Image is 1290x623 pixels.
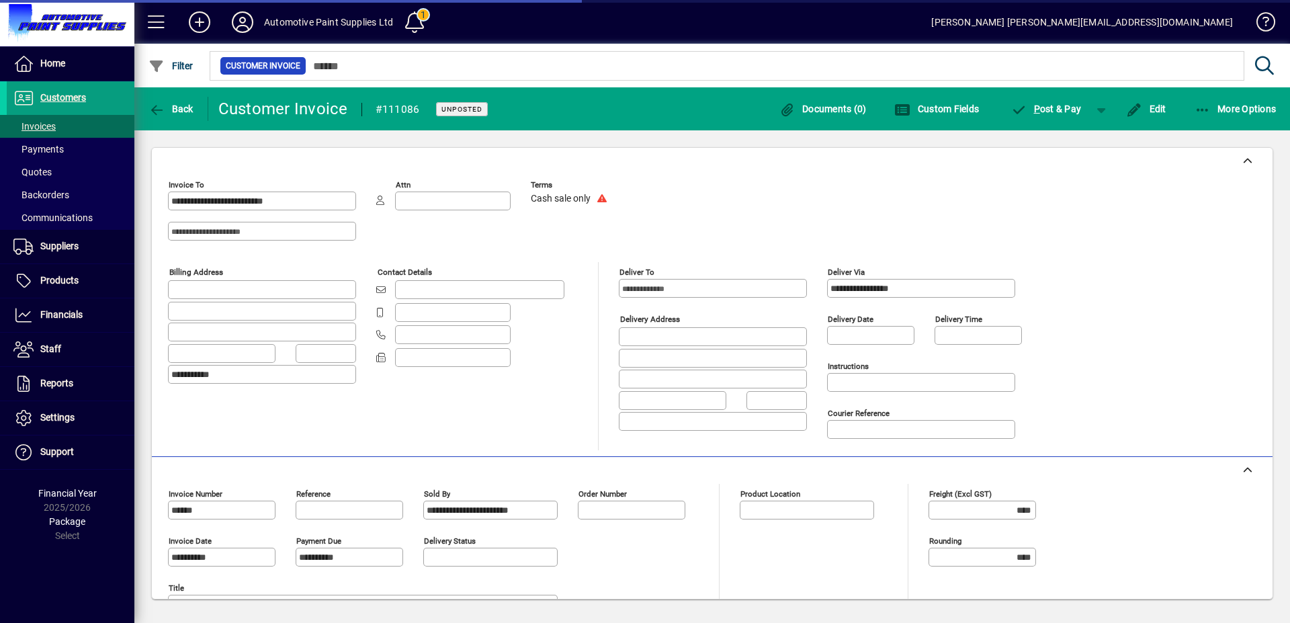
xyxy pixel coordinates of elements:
a: Suppliers [7,230,134,263]
button: More Options [1191,97,1280,121]
div: #111086 [376,99,420,120]
mat-label: Delivery status [424,536,476,546]
a: Communications [7,206,134,229]
a: Home [7,47,134,81]
mat-label: Invoice date [169,536,212,546]
span: Edit [1126,103,1166,114]
span: Products [40,275,79,286]
div: [PERSON_NAME] [PERSON_NAME][EMAIL_ADDRESS][DOMAIN_NAME] [931,11,1233,33]
mat-label: Title [169,583,184,593]
div: Customer Invoice [218,98,348,120]
a: Knowledge Base [1246,3,1273,46]
span: Custom Fields [894,103,979,114]
span: Home [40,58,65,69]
mat-label: Delivery time [935,315,982,324]
span: Backorders [13,190,69,200]
span: Filter [148,60,193,71]
button: Edit [1123,97,1170,121]
a: Backorders [7,183,134,206]
mat-label: Delivery date [828,315,873,324]
div: Automotive Paint Supplies Ltd [264,11,393,33]
button: Filter [145,54,197,78]
mat-label: Deliver To [619,267,654,277]
span: P [1034,103,1040,114]
mat-label: Deliver via [828,267,865,277]
app-page-header-button: Back [134,97,208,121]
span: Customer Invoice [226,59,300,73]
span: Terms [531,181,611,190]
a: Settings [7,401,134,435]
span: Communications [13,212,93,223]
mat-label: Freight (excl GST) [929,489,992,499]
a: Support [7,435,134,469]
mat-label: Product location [740,489,800,499]
mat-label: Rounding [929,536,961,546]
button: Custom Fields [891,97,982,121]
span: Back [148,103,193,114]
span: Support [40,446,74,457]
span: Reports [40,378,73,388]
button: Post & Pay [1004,97,1088,121]
mat-label: Instructions [828,362,869,371]
button: Documents (0) [776,97,870,121]
span: More Options [1195,103,1277,114]
span: Customers [40,92,86,103]
mat-label: Order number [578,489,627,499]
button: Profile [221,10,264,34]
a: Staff [7,333,134,366]
button: Back [145,97,197,121]
mat-label: Courier Reference [828,409,890,418]
span: Financial Year [38,488,97,499]
mat-label: Invoice To [169,180,204,190]
span: Invoices [13,121,56,132]
span: Unposted [441,105,482,114]
mat-label: Sold by [424,489,450,499]
span: Documents (0) [779,103,867,114]
span: Staff [40,343,61,354]
a: Invoices [7,115,134,138]
span: ost & Pay [1010,103,1081,114]
a: Financials [7,298,134,332]
button: Add [178,10,221,34]
span: Financials [40,309,83,320]
span: Cash sale only [531,194,591,204]
a: Products [7,264,134,298]
mat-label: Payment due [296,536,341,546]
mat-label: Reference [296,489,331,499]
a: Quotes [7,161,134,183]
mat-label: Invoice number [169,489,222,499]
span: Quotes [13,167,52,177]
span: Suppliers [40,241,79,251]
a: Payments [7,138,134,161]
a: Reports [7,367,134,401]
mat-label: Attn [396,180,411,190]
span: Payments [13,144,64,155]
span: Settings [40,412,75,423]
span: Package [49,516,85,527]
